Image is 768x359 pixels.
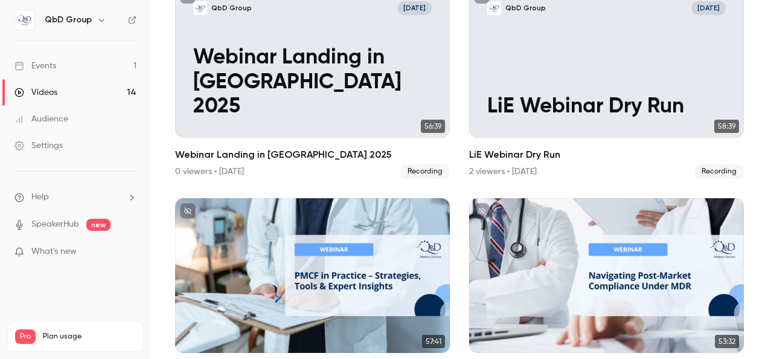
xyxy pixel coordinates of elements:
img: QbD Group [15,10,34,30]
div: 2 viewers • [DATE] [469,166,537,178]
div: Audience [14,113,68,125]
h6: QbD Group [45,14,92,26]
div: Videos [14,86,57,99]
p: QbD Group [505,4,546,13]
a: SpeakerHub [31,218,79,231]
span: Help [31,191,49,204]
span: 57:41 [422,335,445,348]
span: [DATE] [397,1,431,15]
img: LiE Webinar Dry Run [487,1,501,15]
h2: LiE Webinar Dry Run [469,147,744,162]
div: 0 viewers • [DATE] [175,166,244,178]
span: Recording [694,164,744,179]
img: Webinar Landing in Europe_October 2025 [193,1,206,15]
h2: Webinar Landing in [GEOGRAPHIC_DATA] 2025 [175,147,450,162]
span: 58:39 [714,120,739,133]
p: LiE Webinar Dry Run [487,95,726,120]
span: Pro [15,329,36,344]
span: 56:39 [421,120,445,133]
span: What's new [31,245,77,258]
span: new [86,219,110,231]
button: unpublished [474,203,490,219]
p: QbD Group [211,4,252,13]
span: Plan usage [43,332,136,341]
iframe: Noticeable Trigger [122,247,136,257]
li: help-dropdown-opener [14,191,136,204]
span: Recording [400,164,450,179]
span: 53:32 [715,335,739,348]
div: Events [14,60,56,72]
span: [DATE] [691,1,725,15]
p: Webinar Landing in [GEOGRAPHIC_DATA] 2025 [193,46,432,120]
button: unpublished [180,203,196,219]
div: Settings [14,140,63,152]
